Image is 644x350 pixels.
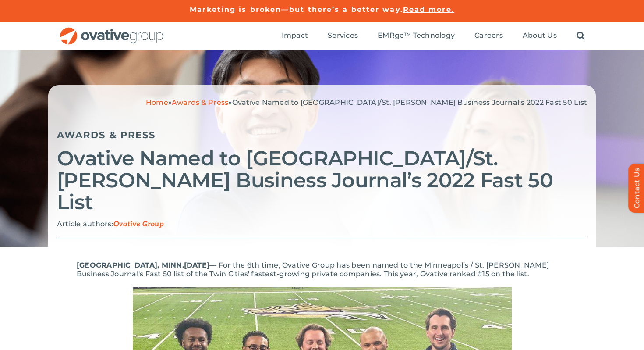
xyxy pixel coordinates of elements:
nav: Menu [282,22,585,50]
strong: [DATE] [77,261,209,269]
span: Careers [474,31,503,40]
span: Impact [282,31,308,40]
span: [GEOGRAPHIC_DATA], MINN. [77,261,184,269]
span: EMRge™ Technology [378,31,455,40]
a: Read more. [403,5,454,14]
a: Careers [474,31,503,41]
span: » » [146,98,587,107]
a: Home [146,98,168,107]
a: EMRge™ Technology [378,31,455,41]
span: Ovative Group [113,220,164,229]
span: Services [328,31,358,40]
a: Awards & Press [57,129,156,140]
a: Search [577,31,585,41]
span: Ovative Named to [GEOGRAPHIC_DATA]/St. [PERSON_NAME] Business Journal’s 2022 Fast 50 List [232,98,587,107]
a: Impact [282,31,308,41]
h2: Ovative Named to [GEOGRAPHIC_DATA]/St. [PERSON_NAME] Business Journal’s 2022 Fast 50 List [57,147,587,213]
a: About Us [523,31,557,41]
p: — For the 6th time, Ovative Group has been named to the Minneapolis / St. [PERSON_NAME] Business ... [77,261,567,279]
a: Marketing is broken—but there’s a better way. [190,5,403,14]
p: Article authors: [57,220,587,229]
a: Awards & Press [172,98,228,107]
span: About Us [523,31,557,40]
a: Services [328,31,358,41]
a: OG_Full_horizontal_RGB [59,26,164,35]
